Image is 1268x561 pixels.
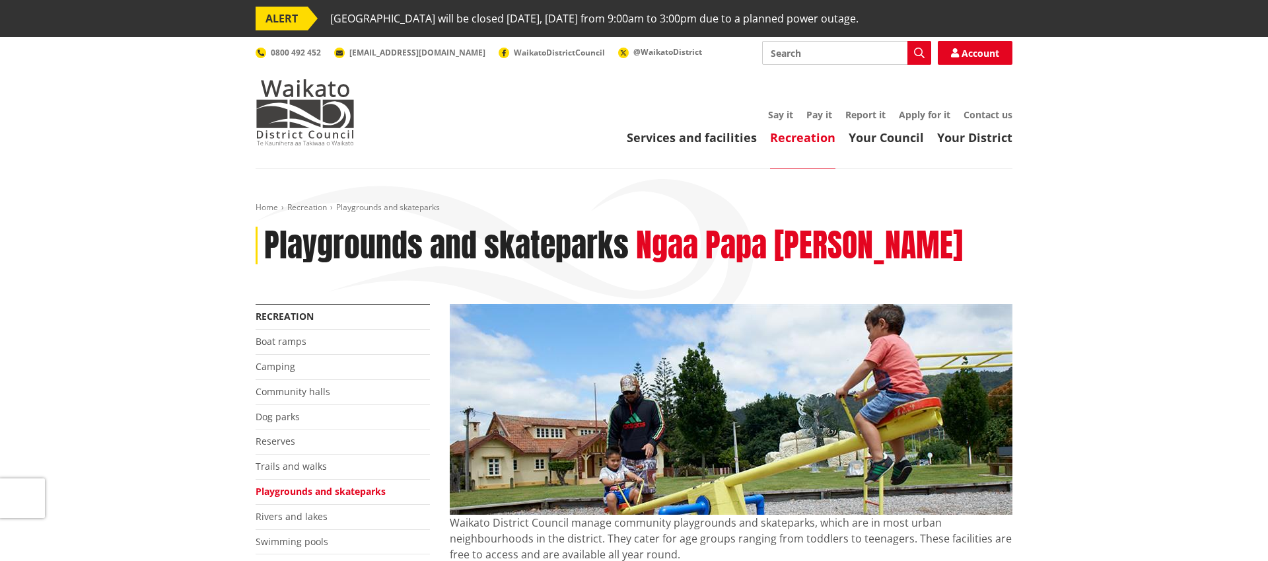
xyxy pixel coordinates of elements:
[937,130,1012,145] a: Your District
[330,7,859,30] span: [GEOGRAPHIC_DATA] will be closed [DATE], [DATE] from 9:00am to 3:00pm due to a planned power outage.
[256,535,328,548] a: Swimming pools
[806,108,832,121] a: Pay it
[514,47,605,58] span: WaikatoDistrictCouncil
[618,46,702,57] a: @WaikatoDistrict
[349,47,485,58] span: [EMAIL_ADDRESS][DOMAIN_NAME]
[256,485,386,498] a: Playgrounds and skateparks
[256,7,308,30] span: ALERT
[256,335,306,348] a: Boat ramps
[627,130,757,145] a: Services and facilities
[256,47,321,58] a: 0800 492 452
[899,108,950,121] a: Apply for it
[849,130,924,145] a: Your Council
[334,47,485,58] a: [EMAIL_ADDRESS][DOMAIN_NAME]
[336,202,440,213] span: Playgrounds and skateparks
[964,108,1012,121] a: Contact us
[938,41,1012,65] a: Account
[770,130,835,145] a: Recreation
[256,460,327,472] a: Trails and walks
[271,47,321,58] span: 0800 492 452
[636,227,963,265] h2: Ngaa Papa [PERSON_NAME]
[256,385,330,398] a: Community halls
[256,435,295,447] a: Reserves
[768,108,793,121] a: Say it
[256,79,355,145] img: Waikato District Council - Te Kaunihera aa Takiwaa o Waikato
[264,227,629,265] h1: Playgrounds and skateparks
[256,202,278,213] a: Home
[450,304,1012,515] img: Playground in Ngaruawahia
[256,510,328,523] a: Rivers and lakes
[633,46,702,57] span: @WaikatoDistrict
[762,41,931,65] input: Search input
[499,47,605,58] a: WaikatoDistrictCouncil
[845,108,886,121] a: Report it
[256,310,314,322] a: Recreation
[256,360,295,373] a: Camping
[287,202,327,213] a: Recreation
[256,410,300,423] a: Dog parks
[256,202,1012,213] nav: breadcrumb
